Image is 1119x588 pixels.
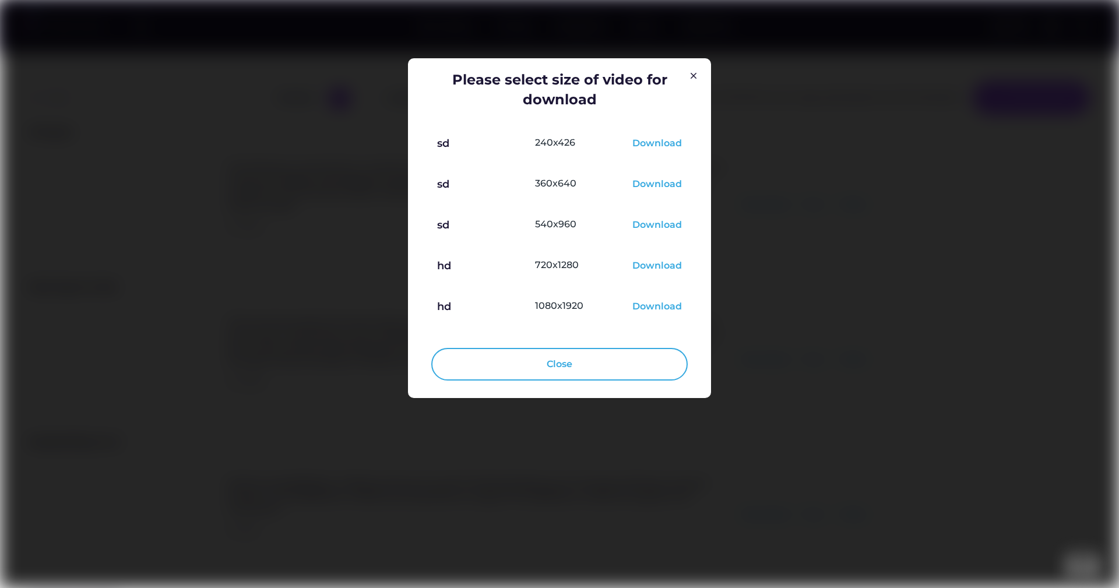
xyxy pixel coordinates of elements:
[535,136,621,152] div: 240x426
[535,259,621,274] div: 720x1280
[535,300,621,315] div: 1080x1920
[687,69,701,83] img: Group%201000002326.svg
[431,348,688,381] button: Close
[437,136,523,152] div: sd
[1070,541,1107,576] iframe: chat widget
[437,177,523,192] div: sd
[632,300,682,314] div: Download
[437,70,682,109] div: Please select size of video for download
[632,137,682,151] div: Download
[535,218,621,233] div: 540x960
[632,259,682,273] div: Download
[632,178,682,192] div: Download
[437,218,523,233] div: sd
[535,177,621,192] div: 360x640
[632,219,682,233] div: Download
[437,300,523,315] div: hd
[437,259,523,274] div: hd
